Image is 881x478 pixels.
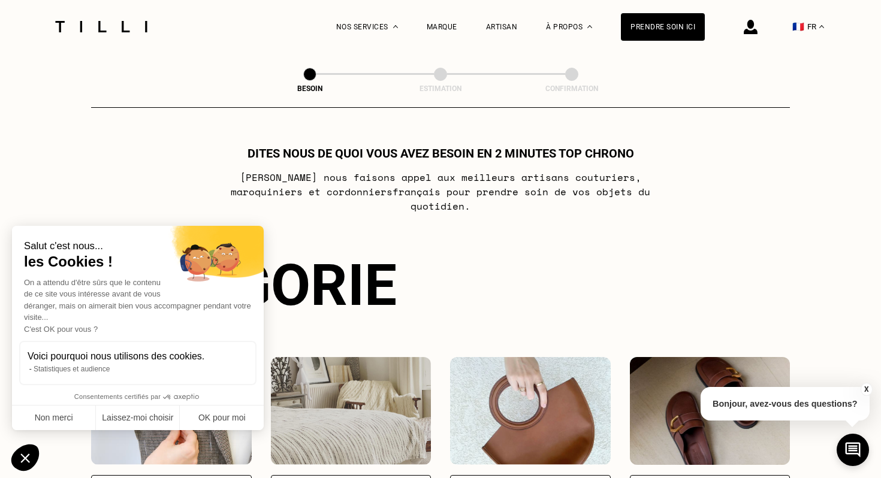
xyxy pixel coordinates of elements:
[860,383,872,396] button: X
[512,84,632,93] div: Confirmation
[250,84,370,93] div: Besoin
[587,25,592,28] img: Menu déroulant à propos
[792,21,804,32] span: 🇫🇷
[486,23,518,31] a: Artisan
[91,252,790,319] div: Catégorie
[381,84,500,93] div: Estimation
[393,25,398,28] img: Menu déroulant
[271,357,432,465] img: Intérieur
[621,13,705,41] a: Prendre soin ici
[450,357,611,465] img: Accessoires
[427,23,457,31] a: Marque
[701,387,870,420] p: Bonjour, avez-vous des questions?
[51,21,152,32] img: Logo du service de couturière Tilli
[744,20,758,34] img: icône connexion
[203,170,678,213] p: [PERSON_NAME] nous faisons appel aux meilleurs artisans couturiers , maroquiniers et cordonniers ...
[248,146,634,161] h1: Dites nous de quoi vous avez besoin en 2 minutes top chrono
[819,25,824,28] img: menu déroulant
[630,357,791,465] img: Chaussures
